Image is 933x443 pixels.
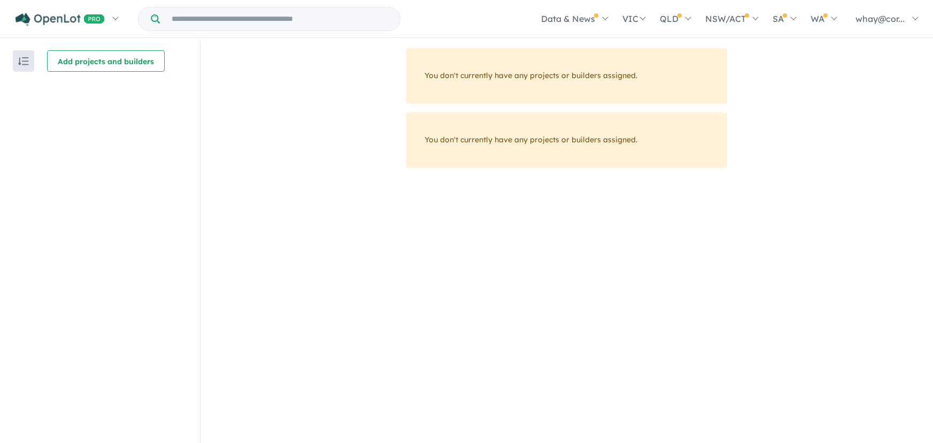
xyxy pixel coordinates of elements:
img: Openlot PRO Logo White [16,13,105,26]
img: sort.svg [18,57,29,65]
input: Try estate name, suburb, builder or developer [162,7,398,30]
div: You don't currently have any projects or builders assigned. [406,112,727,168]
div: You don't currently have any projects or builders assigned. [406,48,727,104]
button: Add projects and builders [47,50,165,72]
span: whay@cor... [855,13,905,24]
